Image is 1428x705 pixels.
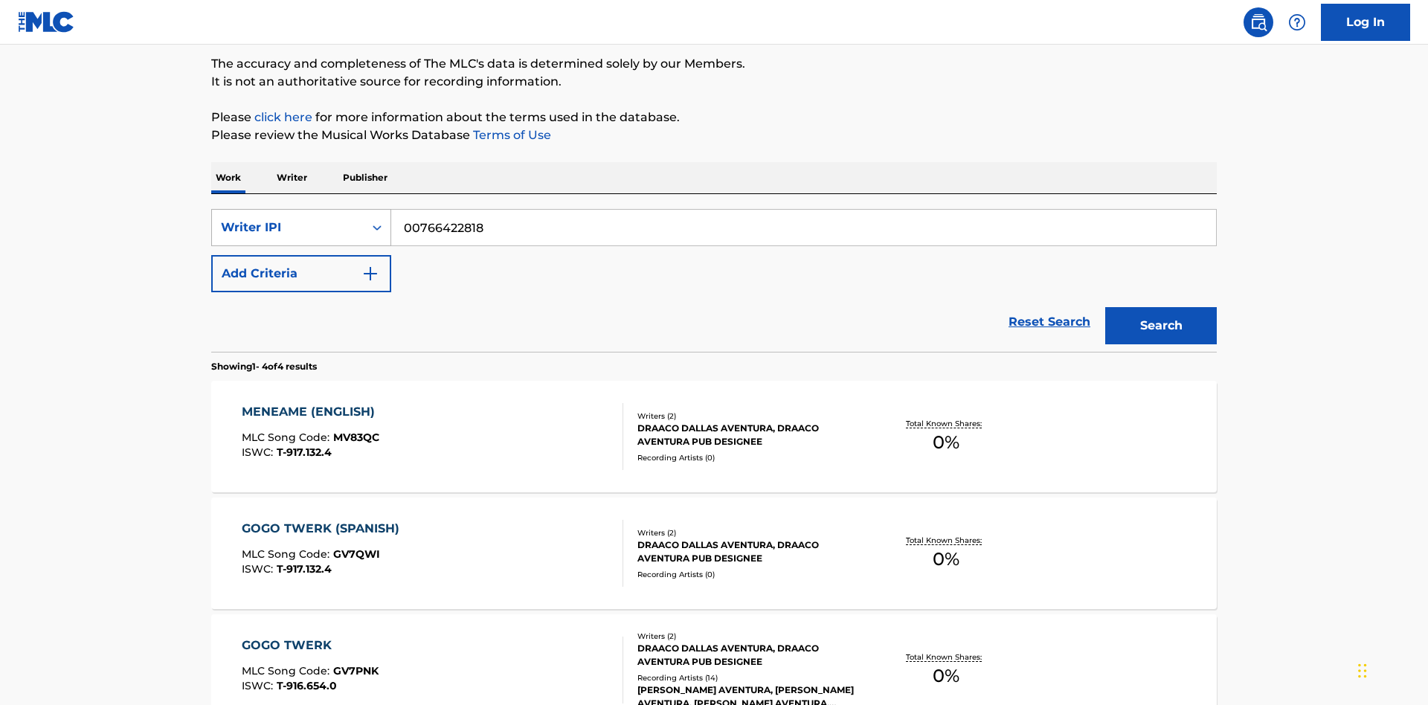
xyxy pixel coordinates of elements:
[906,651,985,663] p: Total Known Shares:
[211,381,1217,492] a: MENEAME (ENGLISH)MLC Song Code:MV83QCISWC:T-917.132.4Writers (2)DRAACO DALLAS AVENTURA, DRAACO AV...
[933,429,959,456] span: 0 %
[1288,13,1306,31] img: help
[333,664,379,677] span: GV7PNK
[906,418,985,429] p: Total Known Shares:
[906,535,985,546] p: Total Known Shares:
[1244,7,1273,37] a: Public Search
[637,452,862,463] div: Recording Artists ( 0 )
[277,562,332,576] span: T-917.132.4
[1358,648,1367,693] div: Drag
[333,431,379,444] span: MV83QC
[637,422,862,448] div: DRAACO DALLAS AVENTURA, DRAACO AVENTURA PUB DESIGNEE
[1321,4,1410,41] a: Log In
[637,411,862,422] div: Writers ( 2 )
[637,538,862,565] div: DRAACO DALLAS AVENTURA, DRAACO AVENTURA PUB DESIGNEE
[242,520,407,538] div: GOGO TWERK (SPANISH)
[637,527,862,538] div: Writers ( 2 )
[637,642,862,669] div: DRAACO DALLAS AVENTURA, DRAACO AVENTURA PUB DESIGNEE
[242,431,333,444] span: MLC Song Code :
[637,631,862,642] div: Writers ( 2 )
[338,162,392,193] p: Publisher
[470,128,551,142] a: Terms of Use
[211,209,1217,352] form: Search Form
[637,672,862,683] div: Recording Artists ( 14 )
[211,73,1217,91] p: It is not an authoritative source for recording information.
[242,637,379,654] div: GOGO TWERK
[277,445,332,459] span: T-917.132.4
[211,162,245,193] p: Work
[242,664,333,677] span: MLC Song Code :
[333,547,380,561] span: GV7QWI
[242,562,277,576] span: ISWC :
[211,255,391,292] button: Add Criteria
[277,679,337,692] span: T-916.654.0
[272,162,312,193] p: Writer
[637,569,862,580] div: Recording Artists ( 0 )
[1282,7,1312,37] div: Help
[242,403,382,421] div: MENEAME (ENGLISH)
[1001,306,1098,338] a: Reset Search
[211,126,1217,144] p: Please review the Musical Works Database
[221,219,355,236] div: Writer IPI
[211,360,317,373] p: Showing 1 - 4 of 4 results
[211,55,1217,73] p: The accuracy and completeness of The MLC's data is determined solely by our Members.
[933,546,959,573] span: 0 %
[242,445,277,459] span: ISWC :
[1249,13,1267,31] img: search
[242,547,333,561] span: MLC Song Code :
[1105,307,1217,344] button: Search
[18,11,75,33] img: MLC Logo
[242,679,277,692] span: ISWC :
[1354,634,1428,705] iframe: Chat Widget
[933,663,959,689] span: 0 %
[211,109,1217,126] p: Please for more information about the terms used in the database.
[361,265,379,283] img: 9d2ae6d4665cec9f34b9.svg
[211,498,1217,609] a: GOGO TWERK (SPANISH)MLC Song Code:GV7QWIISWC:T-917.132.4Writers (2)DRAACO DALLAS AVENTURA, DRAACO...
[254,110,312,124] a: click here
